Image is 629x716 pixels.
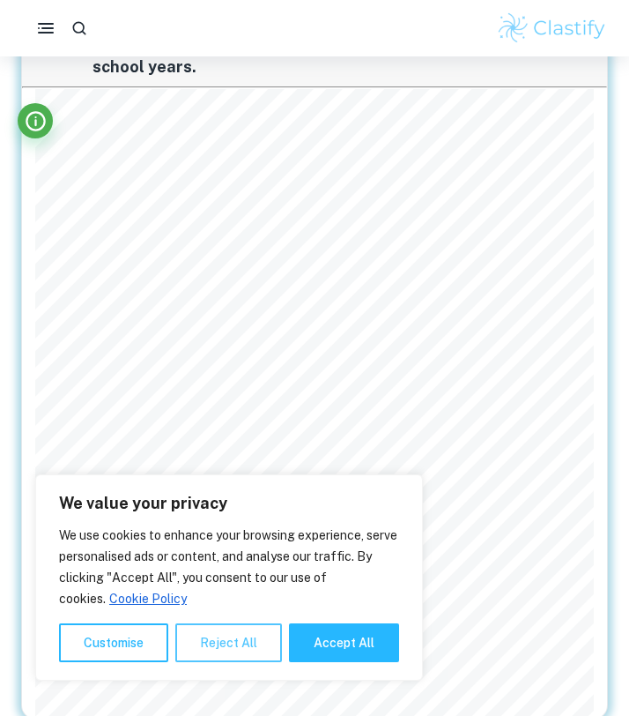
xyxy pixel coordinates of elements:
button: Info [18,103,53,138]
div: We value your privacy [35,474,423,681]
p: We value your privacy [59,493,399,514]
img: Clastify logo [496,11,608,46]
a: Cookie Policy [108,591,188,607]
button: Accept All [289,623,399,662]
button: Customise [59,623,168,662]
button: Reject All [175,623,282,662]
p: We use cookies to enhance your browsing experience, serve personalised ads or content, and analys... [59,525,399,609]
